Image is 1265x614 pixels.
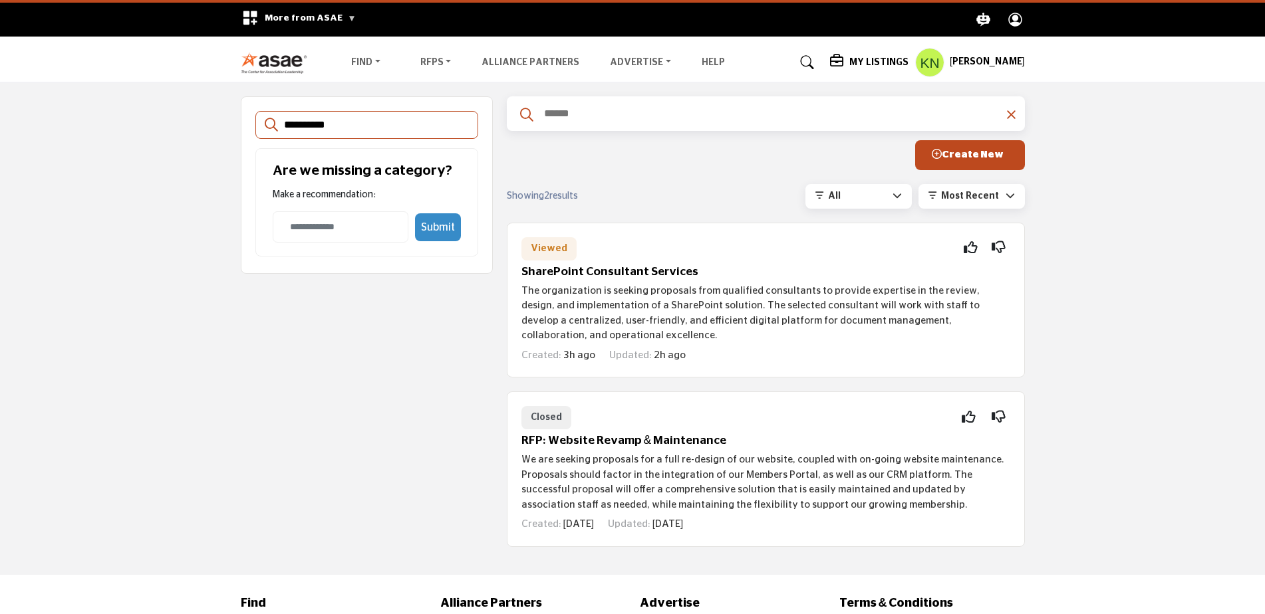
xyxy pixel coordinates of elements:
[521,350,561,360] span: Created:
[342,53,390,72] a: Find
[544,191,549,201] span: 2
[521,434,1010,448] h5: RFP: Website Revamp & Maintenance
[830,54,909,70] div: My Listings
[828,191,841,201] span: All
[640,595,825,613] a: Advertise
[652,519,683,529] span: [DATE]
[521,519,561,529] span: Created:
[608,519,650,529] span: Updated:
[415,213,461,241] button: Submit
[609,350,652,360] span: Updated:
[507,189,662,203] div: Showing results
[702,58,725,67] a: Help
[992,247,1006,248] i: Not Interested
[941,191,999,201] span: Most Recent
[521,265,1010,279] h5: SharePoint Consultant Services
[273,162,461,188] h2: Are we missing a category?
[521,453,1010,512] p: We are seeking proposals for a full re-design of our website, coupled with on-going website maint...
[531,244,567,253] span: Viewed
[964,247,978,248] i: Interested
[787,52,823,73] a: Search
[482,58,579,67] a: Alliance Partners
[440,595,626,613] a: Alliance Partners
[839,595,1025,613] a: Terms & Conditions
[265,13,356,23] span: More from ASAE
[273,211,408,243] input: Category Name
[915,48,944,77] button: Show hide supplier dropdown
[654,350,686,360] span: 2h ago
[531,413,562,422] span: Closed
[241,595,426,613] a: Find
[915,140,1025,170] button: Create New
[563,519,594,529] span: [DATE]
[601,53,680,72] a: Advertise
[563,350,595,360] span: 3h ago
[233,3,364,37] div: More from ASAE
[932,150,1004,159] span: Create New
[241,52,315,74] img: site Logo
[411,53,461,72] a: RFPs
[283,116,469,134] input: Search Categories
[273,190,376,199] span: Make a recommendation:
[521,284,1010,344] p: The organization is seeking proposals from qualified consultants to provide expertise in the revi...
[992,417,1006,417] i: Not Interested
[950,56,1025,69] h5: [PERSON_NAME]
[849,56,909,68] h5: My Listings
[962,417,976,417] i: Interested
